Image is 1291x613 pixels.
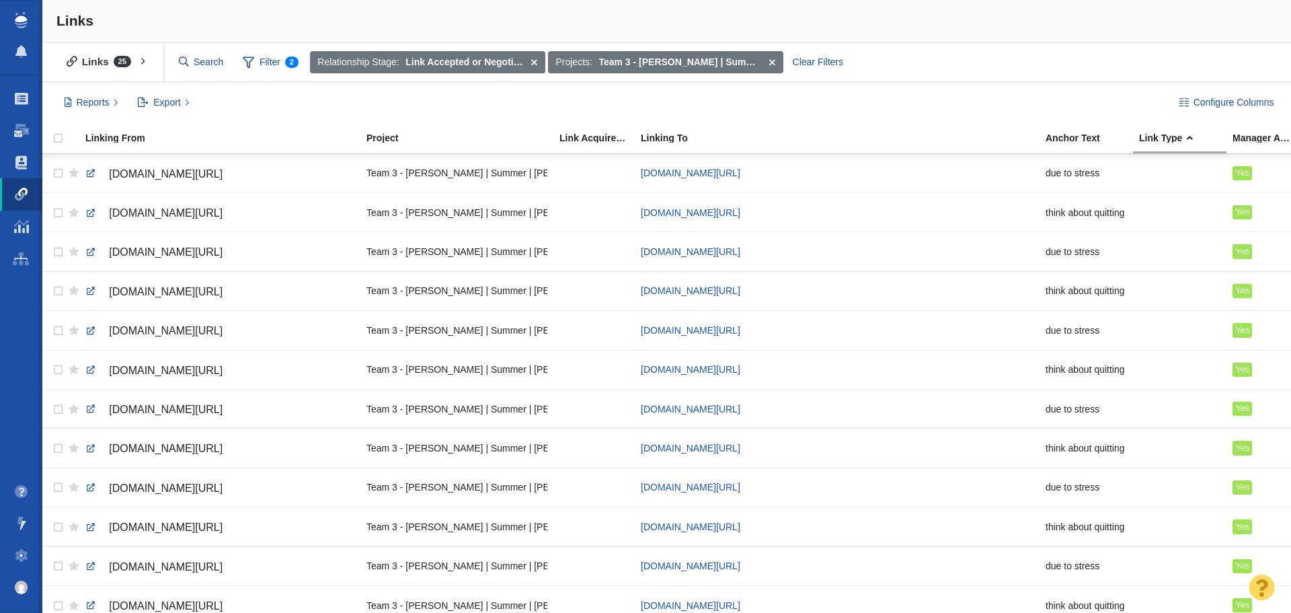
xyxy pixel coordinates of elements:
[366,277,547,305] div: Team 3 - [PERSON_NAME] | Summer | [PERSON_NAME]\EMCI Wireless\EMCI Wireless - Digital PR - Do U.S...
[1046,512,1127,541] div: think about quitting
[641,246,740,257] span: [DOMAIN_NAME][URL]
[1046,133,1138,143] div: Anchor Text
[109,521,223,533] span: [DOMAIN_NAME][URL]
[1046,473,1127,502] div: due to stress
[1235,482,1249,492] span: Yes
[641,168,740,178] a: [DOMAIN_NAME][URL]
[109,365,223,376] span: [DOMAIN_NAME][URL]
[366,433,547,462] div: Team 3 - [PERSON_NAME] | Summer | [PERSON_NAME]\EMCI Wireless\EMCI Wireless - Digital PR - Do U.S...
[1235,207,1249,217] span: Yes
[641,404,740,414] a: [DOMAIN_NAME][URL]
[366,133,558,143] div: Project
[598,55,762,69] strong: Team 3 - [PERSON_NAME] | Summer | [PERSON_NAME]\EMCI Wireless\EMCI Wireless - Digital PR - Do U.S...
[109,168,223,180] span: [DOMAIN_NAME][URL]
[285,57,299,68] span: 2
[641,133,1044,145] a: Linking To
[1046,198,1127,227] div: think about quitting
[1046,355,1127,384] div: think about quitting
[235,50,306,75] span: Filter
[641,482,740,493] a: [DOMAIN_NAME][URL]
[56,92,126,114] button: Reports
[1235,326,1249,335] span: Yes
[785,51,851,74] div: Clear Filters
[641,285,740,296] a: [DOMAIN_NAME][URL]
[85,133,365,143] div: Linking From
[641,325,740,336] a: [DOMAIN_NAME][URL]
[641,443,740,454] a: [DOMAIN_NAME][URL]
[109,561,223,573] span: [DOMAIN_NAME][URL]
[1235,404,1249,413] span: Yes
[153,96,180,110] span: Export
[109,404,223,415] span: [DOMAIN_NAME][URL]
[1046,133,1138,145] a: Anchor Text
[555,55,592,69] span: Projects:
[1235,247,1249,256] span: Yes
[1235,522,1249,532] span: Yes
[109,286,223,297] span: [DOMAIN_NAME][URL]
[366,394,547,423] div: Team 3 - [PERSON_NAME] | Summer | [PERSON_NAME]\EMCI Wireless\EMCI Wireless - Digital PR - Do U.S...
[366,552,547,581] div: Team 3 - [PERSON_NAME] | Summer | [PERSON_NAME]\EMCI Wireless\EMCI Wireless - Digital PR - Do U.S...
[641,364,740,375] a: [DOMAIN_NAME][URL]
[85,202,354,225] a: [DOMAIN_NAME][URL]
[1139,133,1231,145] a: Link Type
[85,359,354,382] a: [DOMAIN_NAME][URL]
[15,12,27,28] img: buzzstream_logo_iconsimple.png
[641,521,740,532] a: [DOMAIN_NAME][URL]
[85,133,365,145] a: Linking From
[85,398,354,421] a: [DOMAIN_NAME][URL]
[1046,159,1127,188] div: due to stress
[366,237,547,266] div: Team 3 - [PERSON_NAME] | Summer | [PERSON_NAME]\EMCI Wireless\EMCI Wireless - Digital PR - Do U.S...
[15,581,28,594] img: d3895725eb174adcf95c2ff5092785ef
[641,207,740,218] a: [DOMAIN_NAME][URL]
[1046,552,1127,581] div: due to stress
[1171,92,1282,114] button: Configure Columns
[85,320,354,342] a: [DOMAIN_NAME][URL]
[405,55,524,69] strong: Link Accepted or Negotiating
[1235,561,1249,571] span: Yes
[366,355,547,384] div: Team 3 - [PERSON_NAME] | Summer | [PERSON_NAME]\EMCI Wireless\EMCI Wireless - Digital PR - Do U.S...
[85,556,354,579] a: [DOMAIN_NAME][URL]
[559,133,639,143] div: Link Acquired By
[1046,433,1127,462] div: think about quitting
[109,246,223,258] span: [DOMAIN_NAME][URL]
[1046,237,1127,266] div: due to stress
[109,325,223,336] span: [DOMAIN_NAME][URL]
[366,473,547,502] div: Team 3 - [PERSON_NAME] | Summer | [PERSON_NAME]\EMCI Wireless\EMCI Wireless - Digital PR - Do U.S...
[1235,286,1249,295] span: Yes
[85,437,354,460] a: [DOMAIN_NAME][URL]
[85,241,354,264] a: [DOMAIN_NAME][URL]
[130,92,197,114] button: Export
[56,13,93,28] span: Links
[559,133,639,145] a: Link Acquired By
[1046,316,1127,345] div: due to stress
[366,512,547,541] div: Team 3 - [PERSON_NAME] | Summer | [PERSON_NAME]\EMCI Wireless\EMCI Wireless - Digital PR - Do U.S...
[109,207,223,219] span: [DOMAIN_NAME][URL]
[366,316,547,345] div: Team 3 - [PERSON_NAME] | Summer | [PERSON_NAME]\EMCI Wireless\EMCI Wireless - Digital PR - Do U.S...
[317,55,399,69] span: Relationship Stage:
[109,600,223,612] span: [DOMAIN_NAME][URL]
[1046,394,1127,423] div: due to stress
[109,482,223,494] span: [DOMAIN_NAME][URL]
[366,159,547,188] div: Team 3 - [PERSON_NAME] | Summer | [PERSON_NAME]\EMCI Wireless\EMCI Wireless - Digital PR - Do U.S...
[85,281,354,303] a: [DOMAIN_NAME][URL]
[1235,600,1249,610] span: Yes
[85,163,354,186] a: [DOMAIN_NAME][URL]
[1139,133,1231,143] div: Link Type
[85,516,354,539] a: [DOMAIN_NAME][URL]
[641,600,740,611] a: [DOMAIN_NAME][URL]
[641,561,740,571] a: [DOMAIN_NAME][URL]
[1194,96,1274,110] span: Configure Columns
[1235,365,1249,374] span: Yes
[1235,443,1249,453] span: Yes
[173,50,230,74] input: Search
